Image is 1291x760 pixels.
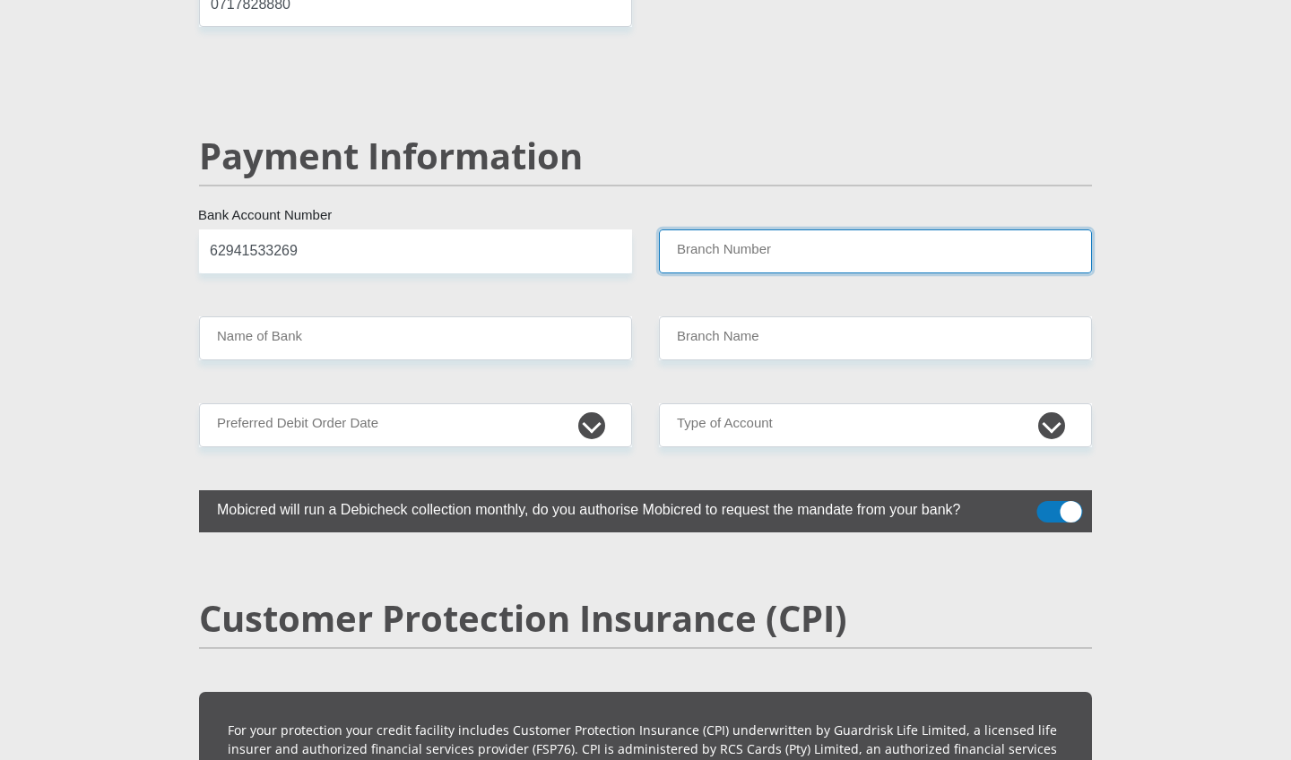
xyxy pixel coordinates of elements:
[659,316,1092,360] input: Branch Name
[199,229,632,273] input: Bank Account Number
[199,316,632,360] input: Name of Bank
[199,134,1092,177] h2: Payment Information
[199,490,1002,525] label: Mobicred will run a Debicheck collection monthly, do you authorise Mobicred to request the mandat...
[659,229,1092,273] input: Branch Number
[199,597,1092,640] h2: Customer Protection Insurance (CPI)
